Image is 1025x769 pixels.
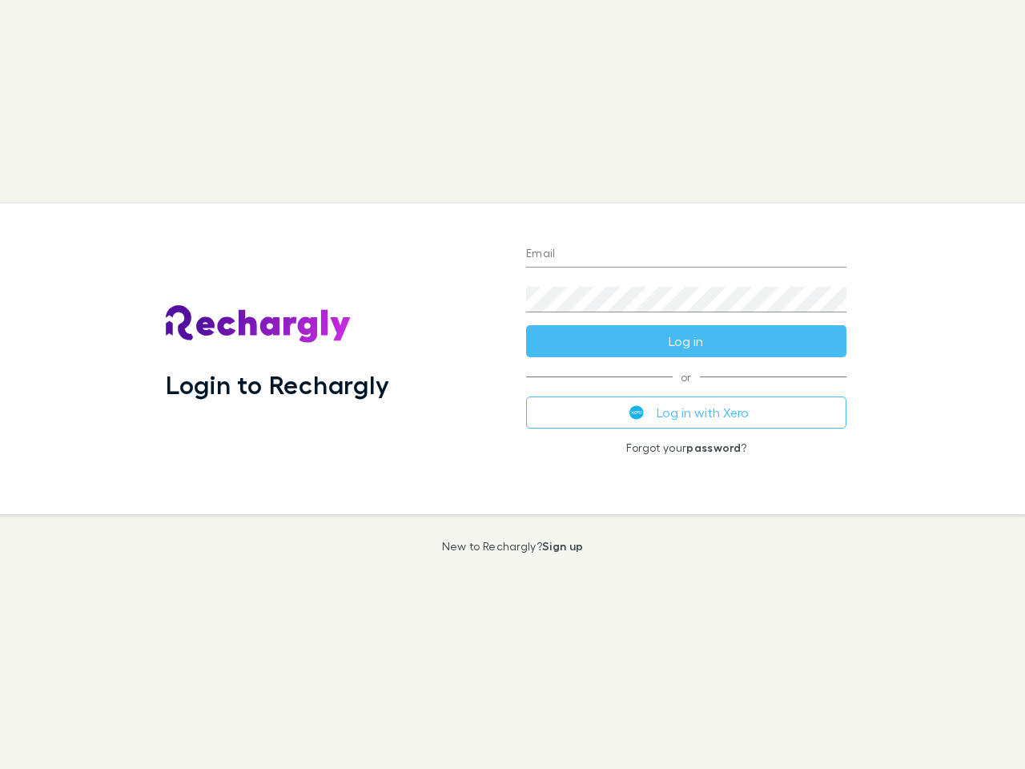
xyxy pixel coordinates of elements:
p: Forgot your ? [526,441,846,454]
button: Log in with Xero [526,397,846,429]
h1: Login to Rechargly [166,369,389,400]
a: password [686,441,741,454]
p: New to Rechargly? [442,540,584,553]
button: Log in [526,325,846,357]
img: Xero's logo [629,405,644,420]
img: Rechargly's Logo [166,305,352,344]
a: Sign up [542,539,583,553]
